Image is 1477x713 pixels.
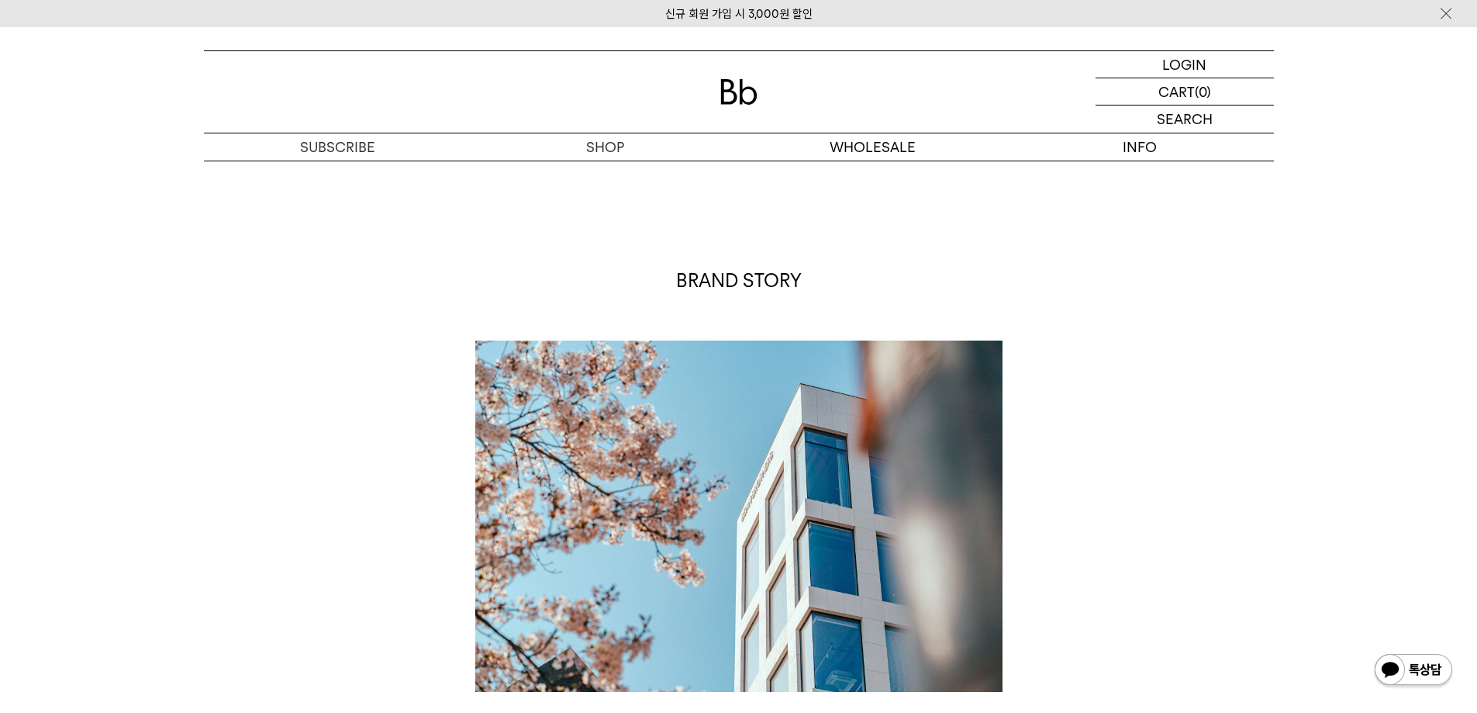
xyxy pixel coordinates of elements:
[1006,133,1274,161] p: INFO
[1096,51,1274,78] a: LOGIN
[739,133,1006,161] p: WHOLESALE
[720,79,757,105] img: 로고
[1096,78,1274,106] a: CART (0)
[475,268,1002,294] p: BRAND STORY
[1162,51,1206,78] p: LOGIN
[665,7,813,21] a: 신규 회원 가입 시 3,000원 할인
[1373,652,1454,690] img: 카카오톡 채널 1:1 채팅 버튼
[471,133,739,161] a: SHOP
[1195,78,1211,105] p: (0)
[1158,78,1195,105] p: CART
[204,133,471,161] a: SUBSCRIBE
[1157,106,1213,133] p: SEARCH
